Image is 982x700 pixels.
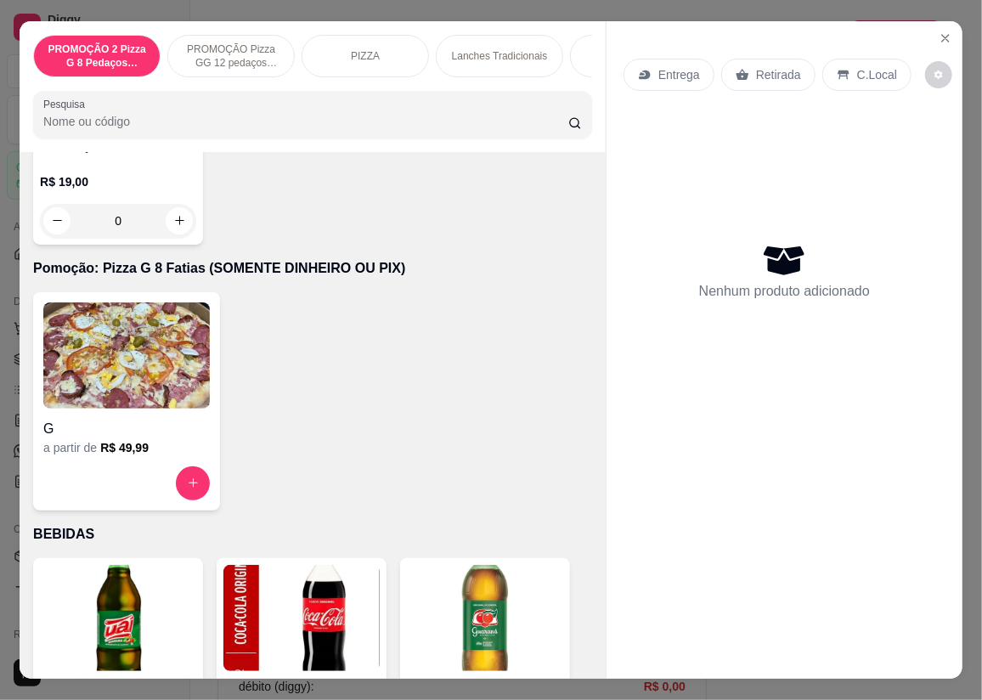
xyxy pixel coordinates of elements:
p: R$ 19,00 [40,173,196,190]
img: product-image [40,565,196,671]
p: PROMOÇÃO 2 Pizza G 8 Pedaços Calabresa e Portuguesa + Coca Cola 2L [48,42,146,70]
h4: G [43,419,210,439]
h6: R$ 49,99 [100,439,149,456]
p: Pomoção: Pizza G 8 Fatias (SOMENTE DINHEIRO OU PIX) [33,258,592,279]
img: product-image [43,302,210,409]
p: PIZZA [351,49,380,63]
button: Close [932,25,959,52]
div: a partir de [43,439,210,456]
h4: 175 - GUARANA em lata [407,678,563,698]
p: BEBIDAS [33,524,592,545]
input: Pesquisa [43,113,568,130]
button: increase-product-quantity [176,466,210,500]
label: Pesquisa [43,97,91,111]
p: Retirada [756,66,801,83]
p: Nenhum produto adicionado [699,281,870,302]
img: product-image [407,565,563,671]
p: Entrega [658,66,700,83]
button: decrease-product-quantity [925,61,952,88]
img: product-image [223,565,380,671]
p: Lanches Tradicionais [452,49,548,63]
p: PROMOÇÃO Pizza GG 12 pedaços (SOMENTE PIX OU DINHEIRO) [182,42,280,70]
p: C.Local [857,66,897,83]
